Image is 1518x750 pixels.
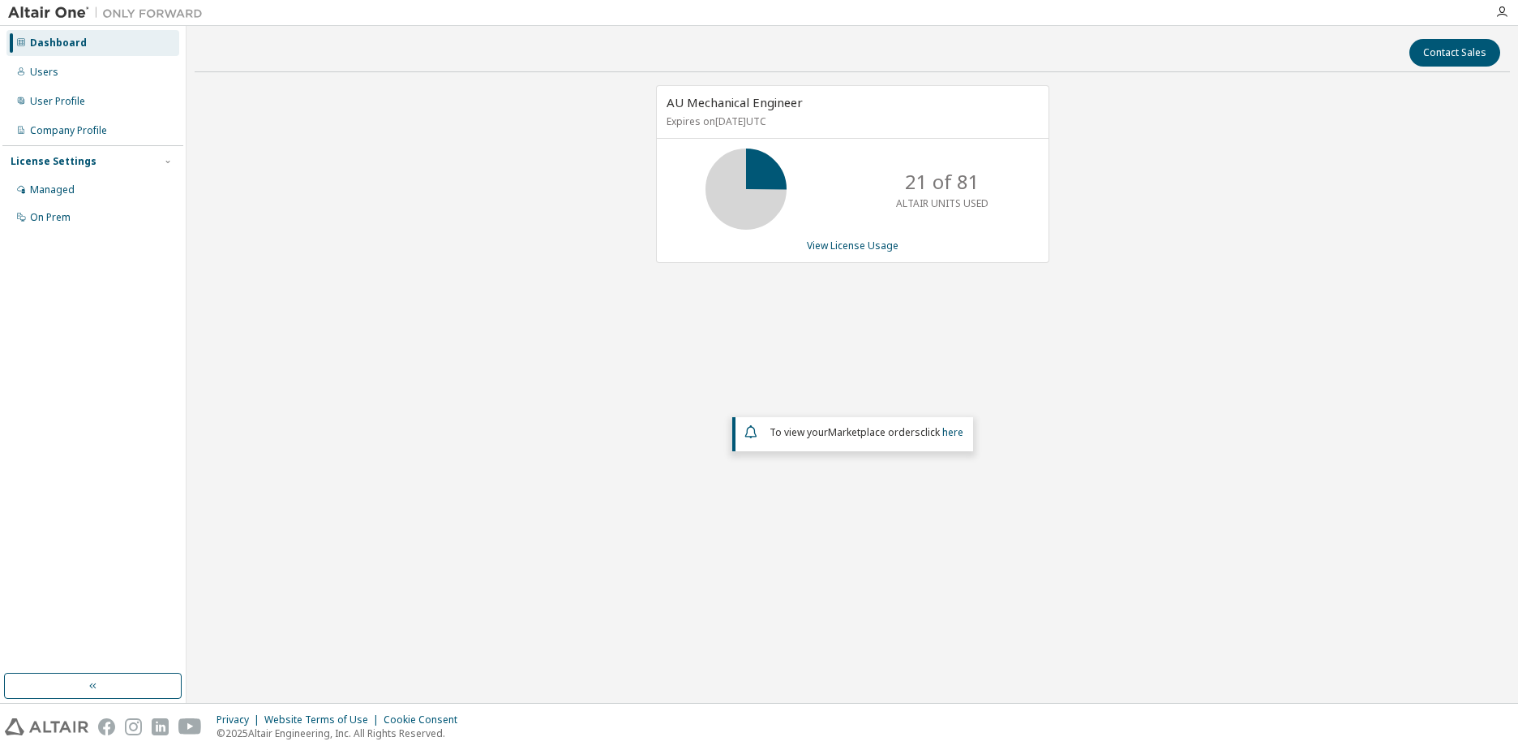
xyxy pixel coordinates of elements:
img: Altair One [8,5,211,21]
div: Managed [30,183,75,196]
img: linkedin.svg [152,718,169,735]
button: Contact Sales [1409,39,1500,67]
div: Users [30,66,58,79]
a: View License Usage [807,239,898,252]
div: Cookie Consent [384,713,467,726]
p: 21 of 81 [905,168,980,196]
p: Expires on [DATE] UTC [667,114,1035,128]
div: Company Profile [30,124,107,137]
img: altair_logo.svg [5,718,88,735]
div: On Prem [30,211,71,224]
p: ALTAIR UNITS USED [896,196,988,210]
img: facebook.svg [98,718,115,735]
div: User Profile [30,95,85,108]
em: Marketplace orders [828,425,920,439]
div: Privacy [217,713,264,726]
span: AU Mechanical Engineer [667,94,803,110]
img: instagram.svg [125,718,142,735]
div: License Settings [11,155,96,168]
div: Dashboard [30,37,87,50]
div: Website Terms of Use [264,713,384,726]
a: here [942,425,963,439]
span: To view your click [770,425,963,439]
img: youtube.svg [178,718,202,735]
p: © 2025 Altair Engineering, Inc. All Rights Reserved. [217,726,467,740]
